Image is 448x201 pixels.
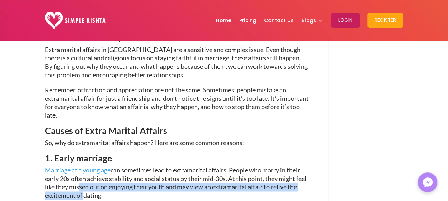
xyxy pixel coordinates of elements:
[45,86,309,119] span: Remember, attraction and appreciation are not the same. Sometimes, people mistake an extramarital...
[45,139,244,146] span: So, why do extramarital affairs happen? Here are some common reasons:
[45,153,112,163] span: 1. Early marriage
[302,2,323,39] a: Blogs
[45,166,307,199] span: can sometimes lead to extramarital affairs. People who marry in their early 20s often achieve sta...
[367,2,403,39] a: Register
[45,166,110,174] a: Marriage at a young age
[239,2,256,39] a: Pricing
[367,13,403,28] button: Register
[421,175,435,190] img: Messenger
[216,2,231,39] a: Home
[264,2,294,39] a: Contact Us
[45,125,167,136] span: Causes of Extra Marital Affairs
[331,2,360,39] a: Login
[331,13,360,28] button: Login
[45,46,308,79] span: Extra marital affairs in [GEOGRAPHIC_DATA] are a sensitive and complex issue. Even though there i...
